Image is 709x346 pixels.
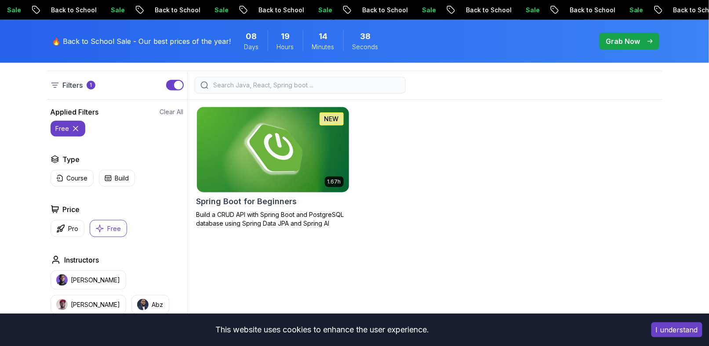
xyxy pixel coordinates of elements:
[63,154,80,165] h2: Type
[360,30,371,43] span: 38 Seconds
[90,82,92,89] p: 1
[281,30,290,43] span: 19 Hours
[52,36,231,47] p: 🔥 Back to School Sale - Our best prices of the year!
[353,6,413,14] p: Back to School
[65,255,99,265] h2: Instructors
[56,274,68,286] img: instructor img
[196,195,297,208] h2: Spring Boot for Beginners
[560,6,620,14] p: Back to School
[69,224,79,233] p: Pro
[51,220,84,237] button: Pro
[457,6,516,14] p: Back to School
[312,43,335,51] span: Minutes
[196,210,349,228] p: Build a CRUD API with Spring Boot and PostgreSQL database using Spring Data JPA and Spring AI
[244,43,259,51] span: Days
[51,107,99,117] h2: Applied Filters
[51,170,94,187] button: Course
[246,30,257,43] span: 8 Days
[620,6,648,14] p: Sale
[319,30,327,43] span: 14 Minutes
[102,6,130,14] p: Sale
[353,43,378,51] span: Seconds
[324,115,339,123] p: NEW
[193,105,353,194] img: Spring Boot for Beginners card
[413,6,441,14] p: Sale
[205,6,233,14] p: Sale
[67,174,88,183] p: Course
[99,170,135,187] button: Build
[56,124,69,133] p: free
[63,80,83,90] p: Filters
[212,81,400,90] input: Search Java, React, Spring boot ...
[309,6,337,14] p: Sale
[108,224,121,233] p: Free
[145,6,205,14] p: Back to School
[196,107,349,228] a: Spring Boot for Beginners card1.67hNEWSpring Boot for BeginnersBuild a CRUD API with Spring Boot ...
[160,108,184,116] button: Clear All
[651,322,702,337] button: Accept cookies
[56,299,68,310] img: instructor img
[90,220,127,237] button: Free
[63,204,80,215] h2: Price
[51,121,85,137] button: free
[71,276,120,285] p: [PERSON_NAME]
[327,178,341,185] p: 1.67h
[277,43,294,51] span: Hours
[71,300,120,309] p: [PERSON_NAME]
[42,6,102,14] p: Back to School
[516,6,545,14] p: Sale
[606,36,640,47] p: Grab Now
[249,6,309,14] p: Back to School
[137,299,149,310] img: instructor img
[152,300,164,309] p: Abz
[51,295,126,314] button: instructor img[PERSON_NAME]
[51,270,126,290] button: instructor img[PERSON_NAME]
[7,320,638,339] div: This website uses cookies to enhance the user experience.
[115,174,129,183] p: Build
[131,295,169,314] button: instructor imgAbz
